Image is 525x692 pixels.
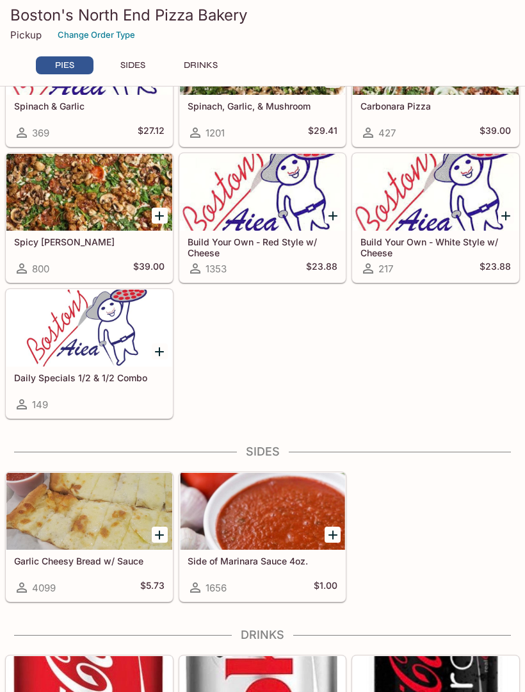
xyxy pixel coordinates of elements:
span: 427 [378,127,396,139]
div: Daily Specials 1/2 & 1/2 Combo [6,290,172,367]
span: 217 [378,263,393,275]
a: Spicy [PERSON_NAME]800$39.00 [6,153,173,283]
button: SIDES [104,56,161,74]
span: 1201 [206,127,225,139]
h5: $1.00 [314,580,337,595]
button: Add Daily Specials 1/2 & 1/2 Combo [152,343,168,359]
div: Side of Marinara Sauce 4oz. [180,473,346,550]
h5: $23.88 [306,261,337,276]
button: Add Side of Marinara Sauce 4oz. [325,527,341,543]
a: Build Your Own - White Style w/ Cheese217$23.88 [352,153,519,283]
h5: Spinach, Garlic, & Mushroom [188,101,338,111]
h5: $29.41 [308,125,337,140]
a: Side of Marinara Sauce 4oz.1656$1.00 [179,472,346,602]
h5: Build Your Own - Red Style w/ Cheese [188,236,338,258]
h5: Spicy [PERSON_NAME] [14,236,165,247]
button: DRINKS [172,56,229,74]
button: Add Garlic Cheesy Bread w/ Sauce [152,527,168,543]
div: Spinach, Garlic, & Mushroom [180,18,346,95]
h5: $5.73 [140,580,165,595]
a: Daily Specials 1/2 & 1/2 Combo149 [6,289,173,418]
div: Carbonara Pizza [353,18,519,95]
h5: Carbonara Pizza [360,101,511,111]
h5: $23.88 [480,261,511,276]
a: Garlic Cheesy Bread w/ Sauce4099$5.73 [6,472,173,602]
span: 800 [32,263,49,275]
span: 149 [32,399,48,411]
button: Add Build Your Own - White Style w/ Cheese [498,208,514,224]
h5: $27.12 [138,125,165,140]
h5: Build Your Own - White Style w/ Cheese [360,236,511,258]
h4: DRINKS [5,628,520,642]
div: Build Your Own - White Style w/ Cheese [353,154,519,231]
button: Add Build Your Own - Red Style w/ Cheese [325,208,341,224]
h5: Daily Specials 1/2 & 1/2 Combo [14,372,165,383]
span: 1656 [206,582,227,594]
span: 4099 [32,582,56,594]
h3: Boston's North End Pizza Bakery [10,5,515,25]
button: PIES [36,56,93,74]
h4: SIDES [5,445,520,459]
span: 1353 [206,263,227,275]
div: Build Your Own - Red Style w/ Cheese [180,154,346,231]
button: Change Order Type [52,25,141,45]
a: Build Your Own - Red Style w/ Cheese1353$23.88 [179,153,346,283]
h5: Garlic Cheesy Bread w/ Sauce [14,556,165,566]
p: Pickup [10,29,42,41]
button: Add Spicy Jenny [152,208,168,224]
div: Spinach & Garlic [6,18,172,95]
h5: Side of Marinara Sauce 4oz. [188,556,338,566]
h5: $39.00 [133,261,165,276]
div: Garlic Cheesy Bread w/ Sauce [6,473,172,550]
h5: Spinach & Garlic [14,101,165,111]
h5: $39.00 [480,125,511,140]
div: Spicy Jenny [6,154,172,231]
span: 369 [32,127,49,139]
